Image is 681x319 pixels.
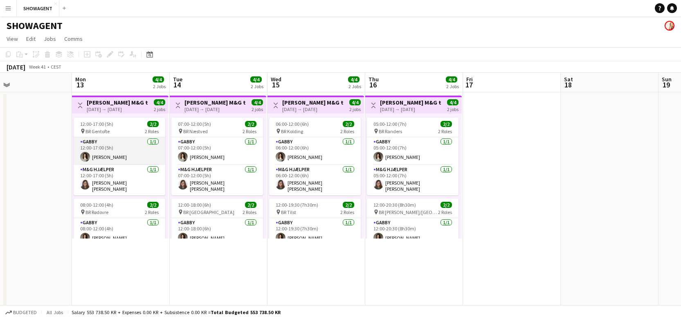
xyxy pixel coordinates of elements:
[340,128,354,134] span: 2 Roles
[74,165,165,195] app-card-role: M&G Hjælper1/112:00-17:00 (5h)[PERSON_NAME] [PERSON_NAME] [PERSON_NAME]
[74,199,165,276] app-job-card: 08:00-12:00 (4h)2/2 BR Rødovre2 RolesGABBY1/108:00-12:00 (4h)[PERSON_NAME]M&G Hjælper1/108:00-12:...
[74,218,165,246] app-card-role: GABBY1/108:00-12:00 (4h)[PERSON_NAME]
[13,310,37,315] span: Budgeted
[7,20,63,32] h1: SHOWAGENT
[80,121,113,127] span: 12:00-17:00 (5h)
[367,137,458,165] app-card-role: GABBY1/105:00-12:00 (7h)[PERSON_NAME]
[44,35,56,42] span: Jobs
[153,83,166,89] div: 2 Jobs
[173,76,182,83] span: Tue
[380,106,441,112] div: [DATE] → [DATE]
[269,199,361,276] app-job-card: 12:00-19:30 (7h30m)2/2 BR Tilst2 RolesGABBY1/112:00-19:30 (7h30m)[PERSON_NAME]M&G Hjælper1/112:00...
[251,83,263,89] div: 2 Jobs
[438,209,452,215] span: 2 Roles
[26,35,36,42] span: Edit
[250,76,262,83] span: 4/4
[153,76,164,83] span: 4/4
[184,106,245,112] div: [DATE] → [DATE]
[466,76,473,83] span: Fri
[51,64,61,70] div: CEST
[367,165,458,195] app-card-role: M&G Hjælper1/105:00-12:00 (7h)[PERSON_NAME] [PERSON_NAME] [PERSON_NAME]
[172,80,182,89] span: 14
[269,118,361,195] app-job-card: 06:00-12:00 (6h)2/2 BR Kolding2 RolesGABBY1/106:00-12:00 (6h)[PERSON_NAME]M&G Hjælper1/106:00-12:...
[441,121,452,127] span: 2/2
[243,128,256,134] span: 2 Roles
[269,137,361,165] app-card-role: GABBY1/106:00-12:00 (6h)[PERSON_NAME]
[7,35,18,42] span: View
[72,309,281,315] div: Salary 553 738.50 KR + Expenses 0.00 KR + Subsistence 0.00 KR =
[367,118,458,195] app-job-card: 05:00-12:00 (7h)2/2 BR Randers2 RolesGABBY1/105:00-12:00 (7h)[PERSON_NAME]M&G Hjælper1/105:00-12:...
[665,21,674,31] app-user-avatar: Carolina Lybeck-Nørgaard
[282,106,343,112] div: [DATE] → [DATE]
[662,76,672,83] span: Sun
[74,118,165,195] app-job-card: 12:00-17:00 (5h)2/2 BR Gentofte2 RolesGABBY1/112:00-17:00 (5h)[PERSON_NAME]M&G Hjælper1/112:00-17...
[379,209,438,215] span: BR [PERSON_NAME]/[GEOGRAPHIC_DATA]
[269,165,361,195] app-card-role: M&G Hjælper1/106:00-12:00 (6h)[PERSON_NAME] [PERSON_NAME] [PERSON_NAME]
[17,0,59,16] button: SHOWAGENT
[661,80,672,89] span: 19
[183,128,208,134] span: BR Næstved
[64,35,83,42] span: Comms
[343,202,354,208] span: 2/2
[40,33,59,44] a: Jobs
[245,202,256,208] span: 2/2
[282,99,343,106] h3: [PERSON_NAME] M&G tour
[3,33,21,44] a: View
[343,121,354,127] span: 2/2
[178,202,211,208] span: 12:00-18:00 (6h)
[184,99,245,106] h3: [PERSON_NAME] M&G tour
[367,199,458,276] app-job-card: 12:00-20:30 (8h30m)2/2 BR [PERSON_NAME]/[GEOGRAPHIC_DATA]2 RolesGABBY1/112:00-20:30 (8h30m)[PERSO...
[563,80,573,89] span: 18
[154,99,165,105] span: 4/4
[243,209,256,215] span: 2 Roles
[87,99,148,106] h3: [PERSON_NAME] M&G tour
[154,105,165,112] div: 2 jobs
[348,76,360,83] span: 4/4
[380,99,441,106] h3: [PERSON_NAME] M&G tour
[171,165,263,195] app-card-role: M&G Hjælper1/107:00-12:00 (5h)[PERSON_NAME] [PERSON_NAME] [PERSON_NAME]
[7,63,25,71] div: [DATE]
[75,76,86,83] span: Mon
[465,80,473,89] span: 17
[369,76,379,83] span: Thu
[438,128,452,134] span: 2 Roles
[87,106,148,112] div: [DATE] → [DATE]
[373,121,407,127] span: 05:00-12:00 (7h)
[270,80,281,89] span: 15
[23,33,39,44] a: Edit
[348,83,361,89] div: 2 Jobs
[446,76,457,83] span: 4/4
[45,309,65,315] span: All jobs
[252,105,263,112] div: 2 jobs
[564,76,573,83] span: Sat
[281,209,296,215] span: BR Tilst
[171,218,263,246] app-card-role: GABBY1/112:00-18:00 (6h)[PERSON_NAME]
[171,199,263,276] app-job-card: 12:00-18:00 (6h)2/2 BR [GEOGRAPHIC_DATA]2 RolesGABBY1/112:00-18:00 (6h)[PERSON_NAME]M&G Hjælper1/...
[145,128,159,134] span: 2 Roles
[446,83,459,89] div: 2 Jobs
[171,118,263,195] app-job-card: 07:00-12:00 (5h)2/2 BR Næstved2 RolesGABBY1/107:00-12:00 (5h)[PERSON_NAME]M&G Hjælper1/107:00-12:...
[147,202,159,208] span: 2/2
[281,128,303,134] span: BR Kolding
[145,209,159,215] span: 2 Roles
[183,209,234,215] span: BR [GEOGRAPHIC_DATA]
[245,121,256,127] span: 2/2
[74,80,86,89] span: 13
[349,105,361,112] div: 2 jobs
[171,137,263,165] app-card-role: GABBY1/107:00-12:00 (5h)[PERSON_NAME]
[367,218,458,246] app-card-role: GABBY1/112:00-20:30 (8h30m)[PERSON_NAME]
[252,99,263,105] span: 4/4
[211,309,281,315] span: Total Budgeted 553 738.50 KR
[441,202,452,208] span: 2/2
[447,99,458,105] span: 4/4
[147,121,159,127] span: 2/2
[447,105,458,112] div: 2 jobs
